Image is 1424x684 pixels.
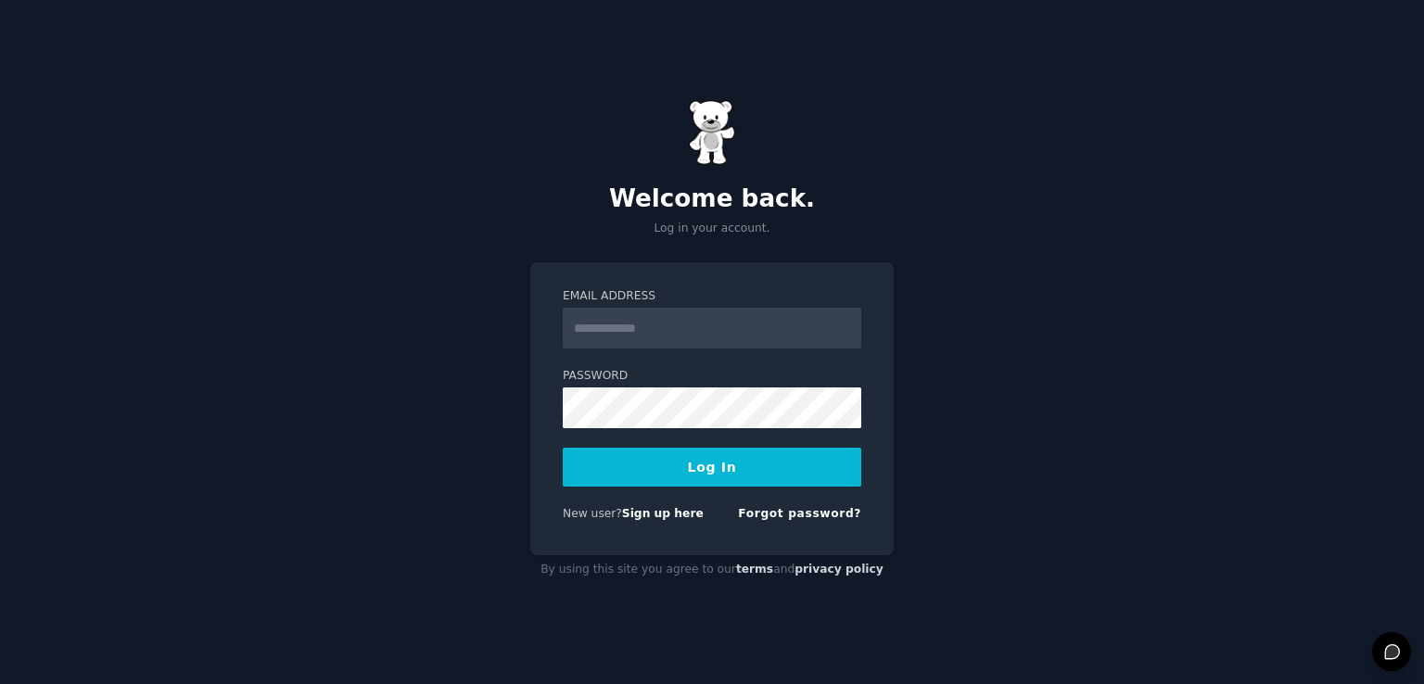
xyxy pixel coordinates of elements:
[563,368,861,385] label: Password
[795,563,884,576] a: privacy policy
[530,184,894,214] h2: Welcome back.
[689,100,735,165] img: Gummy Bear
[738,507,861,520] a: Forgot password?
[736,563,773,576] a: terms
[563,288,861,305] label: Email Address
[530,221,894,237] p: Log in your account.
[563,507,622,520] span: New user?
[530,555,894,585] div: By using this site you agree to our and
[622,507,704,520] a: Sign up here
[563,448,861,487] button: Log In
